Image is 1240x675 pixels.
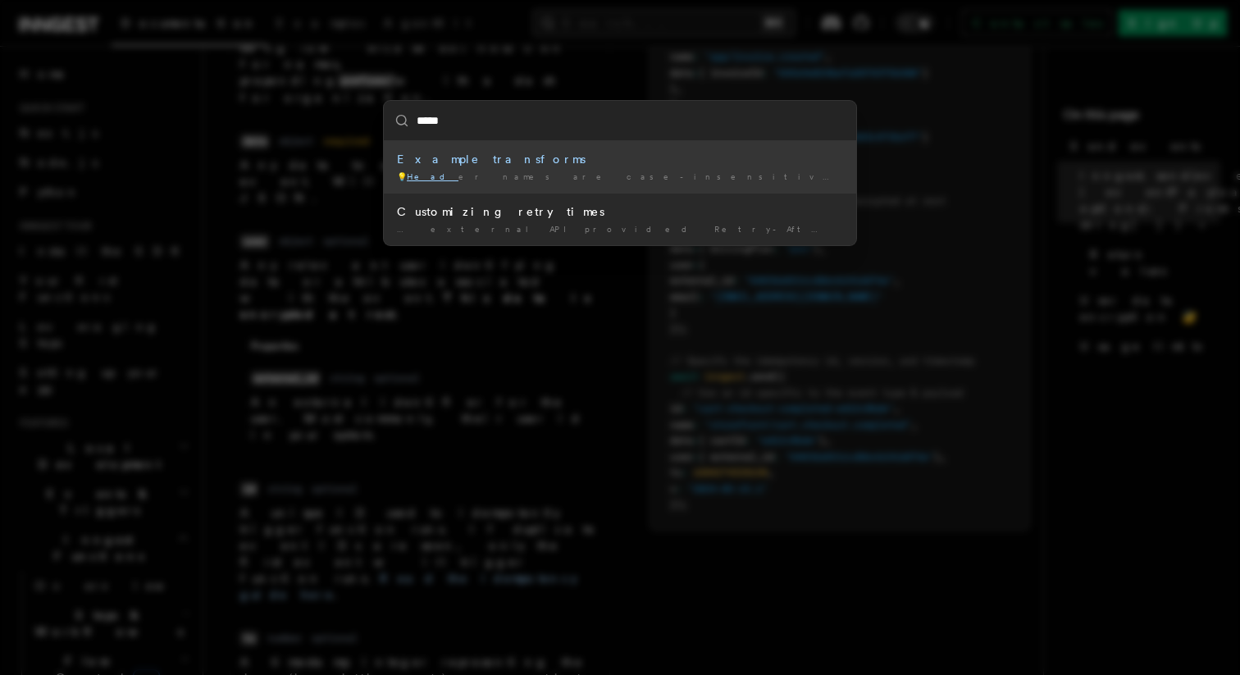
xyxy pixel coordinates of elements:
[397,223,843,235] div: … external API provided Retry-After er with information on when …
[397,203,843,220] div: Customizing retry times
[397,151,843,167] div: Example transforms
[397,171,843,183] div: 💡 er names are case-insensitive and are canonicalized by …
[407,171,458,181] mark: Head
[841,224,893,234] mark: head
